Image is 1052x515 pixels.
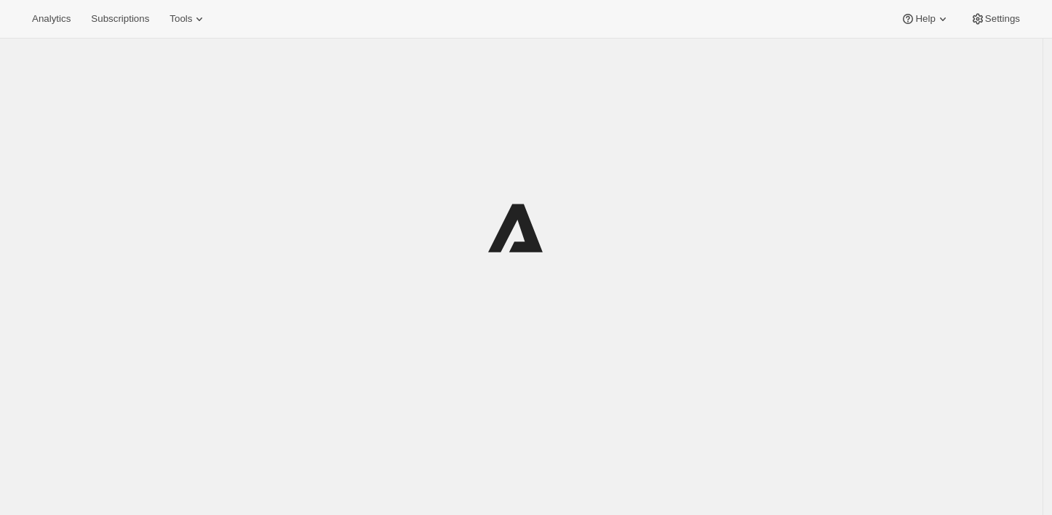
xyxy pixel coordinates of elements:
span: Tools [170,13,192,25]
button: Help [892,9,958,29]
button: Subscriptions [82,9,158,29]
button: Tools [161,9,215,29]
button: Analytics [23,9,79,29]
span: Help [915,13,935,25]
span: Settings [985,13,1020,25]
button: Settings [962,9,1029,29]
span: Subscriptions [91,13,149,25]
span: Analytics [32,13,71,25]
